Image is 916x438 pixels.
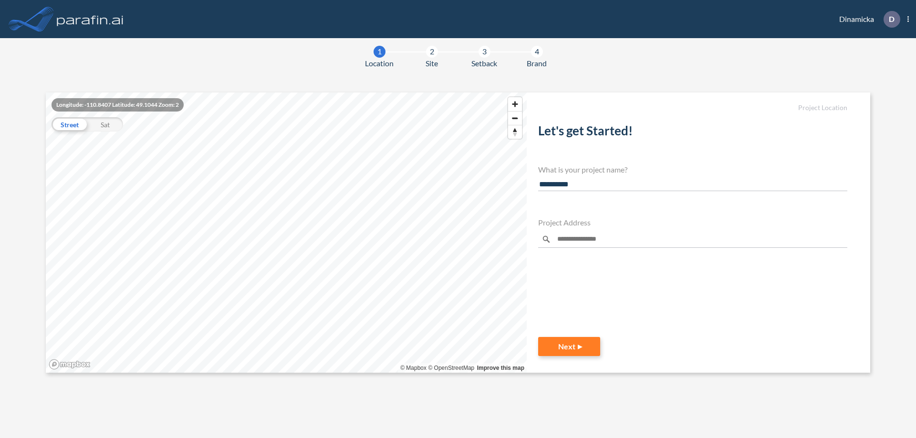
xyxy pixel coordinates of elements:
button: Reset bearing to north [508,125,522,139]
div: 4 [531,46,543,58]
div: Longitude: -110.8407 Latitude: 49.1044 Zoom: 2 [52,98,184,112]
a: Mapbox homepage [49,359,91,370]
span: Site [426,58,438,69]
span: Brand [527,58,547,69]
p: D [889,15,895,23]
button: Zoom in [508,97,522,111]
div: 3 [479,46,490,58]
span: Location [365,58,394,69]
div: Sat [87,117,123,132]
a: OpenStreetMap [428,365,474,371]
div: 1 [374,46,385,58]
div: Street [52,117,87,132]
canvas: Map [46,92,527,373]
h4: Project Address [538,218,847,227]
button: Zoom out [508,111,522,125]
img: logo [55,10,125,29]
h2: Let's get Started! [538,123,847,142]
span: Zoom out [508,112,522,125]
a: Mapbox [400,365,427,371]
a: Improve this map [477,365,524,371]
h4: What is your project name? [538,165,847,174]
input: Enter a location [538,231,847,248]
button: Next [538,337,600,356]
span: Setback [471,58,497,69]
h5: Project Location [538,104,847,112]
div: 2 [426,46,438,58]
div: Dinamicka [825,11,909,28]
